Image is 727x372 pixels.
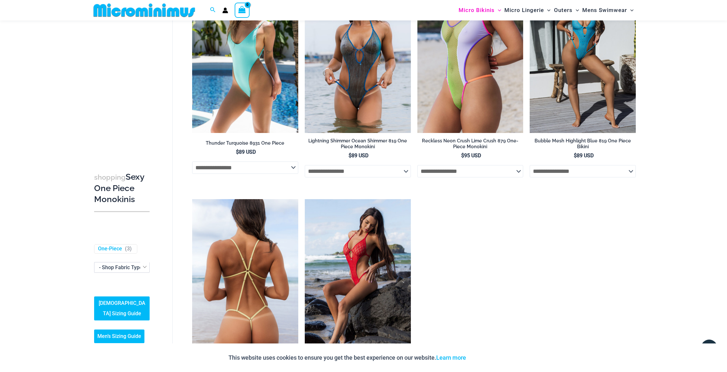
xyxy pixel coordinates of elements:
[192,199,298,358] a: That Summer Heat Wave 875 One Piece Monokini 10That Summer Heat Wave 875 One Piece Monokini 12Tha...
[554,2,573,18] span: Outers
[582,2,627,18] span: Mens Swimwear
[471,350,499,366] button: Accept
[235,3,250,18] a: View Shopping Cart, empty
[530,138,636,150] h2: Bubble Mesh Highlight Blue 819 One Piece Bikini
[457,2,503,18] a: Micro BikinisMenu ToggleMenu Toggle
[236,149,256,155] bdi: 89 USD
[94,22,153,151] iframe: TrustedSite Certified
[228,353,466,363] p: This website uses cookies to ensure you get the best experience on our website.
[349,152,368,159] bdi: 89 USD
[627,2,634,18] span: Menu Toggle
[552,2,581,18] a: OutersMenu ToggleMenu Toggle
[530,138,636,152] a: Bubble Mesh Highlight Blue 819 One Piece Bikini
[305,199,411,358] img: Crystal Waves Red 819 One Piece 04
[94,172,150,205] h3: Sexy One Piece Monokinis
[504,2,544,18] span: Micro Lingerie
[581,2,635,18] a: Mens SwimwearMenu ToggleMenu Toggle
[349,152,351,159] span: $
[573,2,579,18] span: Menu Toggle
[91,3,198,18] img: MM SHOP LOGO FLAT
[94,173,126,181] span: shopping
[192,199,298,358] img: That Summer Heat Wave 875 One Piece Monokini 12
[456,1,636,19] nav: Site Navigation
[125,246,132,252] span: ( )
[94,330,144,343] a: Men’s Sizing Guide
[503,2,552,18] a: Micro LingerieMenu ToggleMenu Toggle
[417,138,524,150] h2: Reckless Neon Crush Lime Crush 879 One-Piece Monokini
[222,7,228,13] a: Account icon link
[574,152,577,159] span: $
[236,149,239,155] span: $
[94,262,150,273] span: - Shop Fabric Type
[94,262,149,272] span: - Shop Fabric Type
[459,2,495,18] span: Micro Bikinis
[417,138,524,152] a: Reckless Neon Crush Lime Crush 879 One-Piece Monokini
[98,246,122,252] a: One-Piece
[127,246,130,252] span: 3
[495,2,501,18] span: Menu Toggle
[94,296,150,320] a: [DEMOGRAPHIC_DATA] Sizing Guide
[210,6,216,14] a: Search icon link
[544,2,550,18] span: Menu Toggle
[436,354,466,361] a: Learn more
[305,199,411,358] a: Crystal Waves Red 819 One Piece 04Crystal Waves Red 819 One Piece 03Crystal Waves Red 819 One Pie...
[461,152,464,159] span: $
[305,138,411,150] h2: Lightning Shimmer Ocean Shimmer 819 One Piece Monokini
[99,264,142,270] span: - Shop Fabric Type
[574,152,594,159] bdi: 89 USD
[461,152,481,159] bdi: 95 USD
[192,140,298,146] h2: Thunder Turquoise 8931 One Piece
[192,140,298,149] a: Thunder Turquoise 8931 One Piece
[305,138,411,152] a: Lightning Shimmer Ocean Shimmer 819 One Piece Monokini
